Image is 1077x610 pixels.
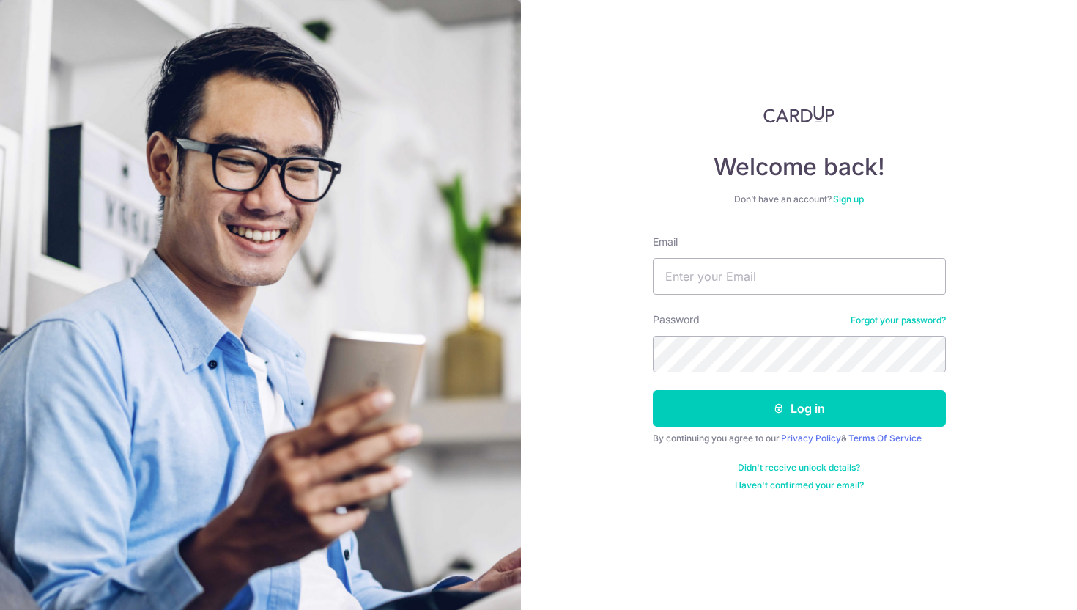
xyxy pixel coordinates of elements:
[653,258,946,295] input: Enter your Email
[851,315,946,326] a: Forgot your password?
[653,312,700,327] label: Password
[763,106,835,123] img: CardUp Logo
[848,433,922,444] a: Terms Of Service
[653,235,678,249] label: Email
[653,194,946,205] div: Don’t have an account?
[781,433,841,444] a: Privacy Policy
[653,390,946,427] button: Log in
[738,462,860,474] a: Didn't receive unlock details?
[735,479,864,491] a: Haven't confirmed your email?
[833,194,864,205] a: Sign up
[653,433,946,444] div: By continuing you agree to our &
[653,152,946,182] h4: Welcome back!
